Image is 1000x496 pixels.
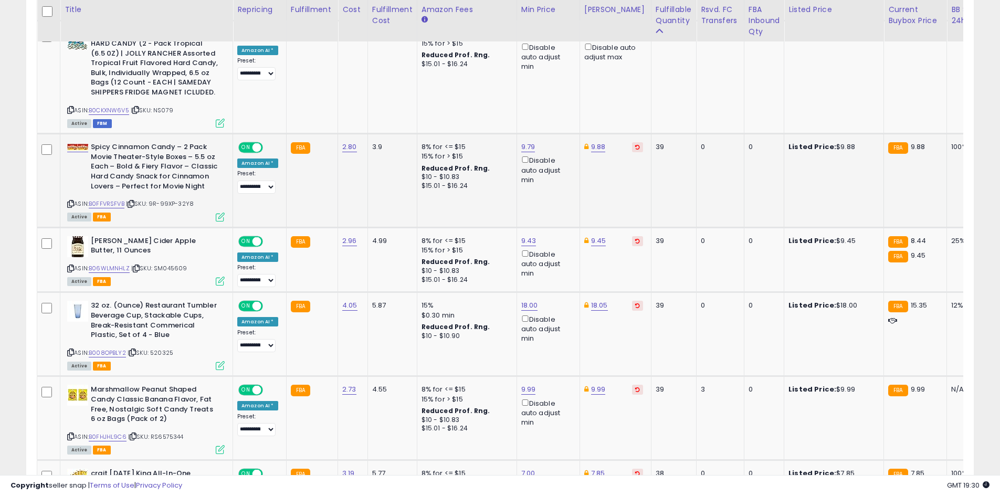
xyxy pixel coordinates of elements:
a: B06WLMNHLZ [89,264,130,273]
a: Privacy Policy [136,480,182,490]
a: B0CKXNW6V5 [89,106,129,115]
b: 32 oz. (Ounce) Restaurant Tumbler Beverage Cup, Stackable Cups, Break-Resistant Commerical Plasti... [91,301,218,342]
div: 8% for <= $15 [422,142,509,152]
div: 8% for <= $15 [422,385,509,394]
div: $9.99 [788,385,876,394]
div: Disable auto adjust min [521,154,572,185]
div: 0 [701,236,736,246]
div: 0 [749,236,776,246]
div: 15% [422,301,509,310]
span: OFF [261,143,278,152]
div: 15% for > $15 [422,246,509,255]
a: 9.99 [591,384,606,395]
div: $18.00 [788,301,876,310]
div: Min Price [521,4,575,15]
div: Title [65,4,228,15]
div: 15% for > $15 [422,395,509,404]
div: Preset: [237,329,278,353]
span: 8.44 [911,236,927,246]
div: $15.01 - $16.24 [422,424,509,433]
div: Disable auto adjust min [521,313,572,344]
div: seller snap | | [10,481,182,491]
div: 15% for > $15 [422,39,509,48]
span: ON [239,143,252,152]
div: 0 [701,301,736,310]
div: Rsvd. FC Transfers [701,4,740,26]
small: FBA [291,301,310,312]
div: Preset: [237,57,278,81]
b: Reduced Prof. Rng. [422,164,490,173]
span: ON [239,386,252,395]
div: Disable auto adjust min [521,397,572,428]
div: Cost [342,4,363,15]
div: Fulfillment Cost [372,4,413,26]
a: 2.96 [342,236,357,246]
small: FBA [291,385,310,396]
small: FBA [888,251,908,262]
b: Listed Price: [788,142,836,152]
a: 9.45 [591,236,606,246]
span: 9.99 [911,384,925,394]
small: FBA [888,142,908,154]
small: FBA [888,385,908,396]
div: Preset: [237,413,278,437]
div: ASIN: [67,142,225,220]
div: 4.99 [372,236,409,246]
small: Amazon Fees. [422,15,428,25]
div: $10 - $10.90 [422,332,509,341]
span: All listings currently available for purchase on Amazon [67,277,91,286]
div: 15% for > $15 [422,152,509,161]
span: ON [239,237,252,246]
span: FBA [93,277,111,286]
span: FBA [93,446,111,455]
a: 18.05 [591,300,608,311]
a: 2.73 [342,384,356,395]
div: 4.55 [372,385,409,394]
span: | SKU: 520325 [128,349,173,357]
a: 9.99 [521,384,536,395]
div: 100% [951,142,986,152]
span: 9.45 [911,250,926,260]
b: Listed Price: [788,236,836,246]
div: 0 [749,142,776,152]
b: Listed Price: [788,384,836,394]
b: Spicy Cinnamon Candy – 2 Pack Movie Theater-Style Boxes – 5.5 oz Each – Bold & Fiery Flavor – Cla... [91,142,218,194]
div: Preset: [237,264,278,288]
b: Reduced Prof. Rng. [422,322,490,331]
a: 18.00 [521,300,538,311]
div: $10 - $10.83 [422,267,509,276]
div: $15.01 - $16.24 [422,276,509,284]
div: Amazon AI * [237,46,278,55]
div: ASIN: [67,29,225,127]
div: N/A [951,385,986,394]
b: CLASSIC ORIGINAL JOLLY RANCHER HARD CANDY (2 - Pack Tropical (6.5 0Z) | JOLLY RANCHER Assorted Tr... [91,29,218,100]
span: OFF [261,302,278,311]
span: | SKU: NS079 [131,106,173,114]
div: Repricing [237,4,282,15]
div: $10 - $10.83 [422,416,509,425]
div: $9.45 [788,236,876,246]
div: Disable auto adjust min [521,41,572,72]
div: 39 [656,236,688,246]
div: Amazon AI * [237,317,278,326]
div: ASIN: [67,236,225,285]
strong: Copyright [10,480,49,490]
div: 0 [749,385,776,394]
span: | SKU: RS6575344 [128,432,184,441]
span: OFF [261,386,278,395]
div: BB Share 24h. [951,4,990,26]
span: 15.35 [911,300,928,310]
b: Reduced Prof. Rng. [422,50,490,59]
img: 51dgdH6MajL._SL40_.jpg [67,143,88,152]
div: $15.01 - $16.24 [422,60,509,69]
span: | SKU: 9R-99XP-32Y8 [126,199,194,208]
a: 9.43 [521,236,536,246]
div: 39 [656,142,688,152]
a: 2.80 [342,142,357,152]
a: B0FFVRSFVB [89,199,124,208]
div: Fulfillment [291,4,333,15]
div: 8% for <= $15 [422,236,509,246]
span: All listings currently available for purchase on Amazon [67,119,91,128]
div: Disable auto adjust min [521,248,572,279]
img: 51OV+jnr20L._SL40_.jpg [67,236,88,257]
